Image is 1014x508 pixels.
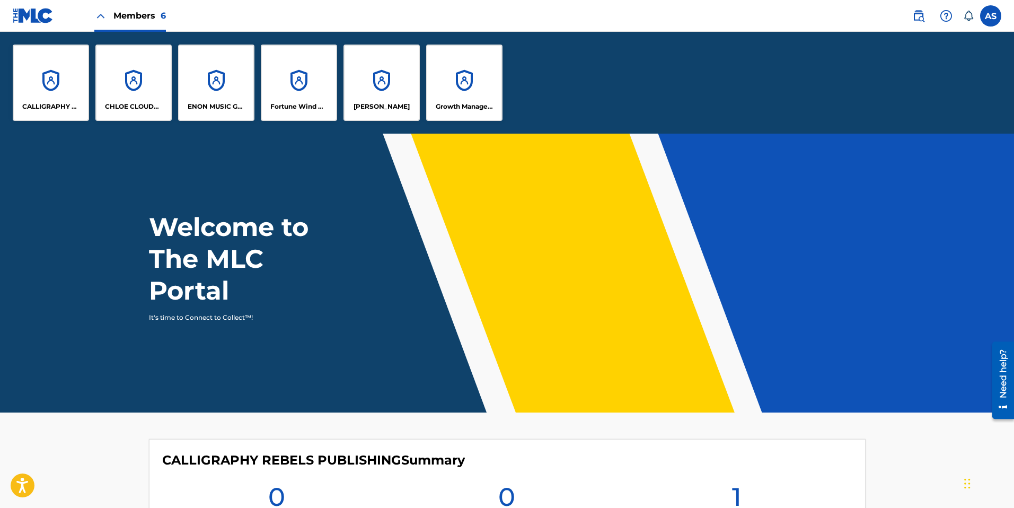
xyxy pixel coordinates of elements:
[149,211,347,306] h1: Welcome to The MLC Portal
[964,468,971,500] div: Drag
[95,45,172,121] a: AccountsCHLOE CLOUDS SONGS PUBLISHING
[963,11,974,21] div: Notifications
[936,5,957,27] div: Help
[940,10,953,22] img: help
[261,45,337,121] a: AccountsFortune Wind Music Publishing, LLC
[178,45,254,121] a: AccountsENON MUSIC GROUP
[984,338,1014,423] iframe: Resource Center
[161,11,166,21] span: 6
[113,10,166,22] span: Members
[22,102,80,111] p: CALLIGRAPHY REBELS PUBLISHING
[162,452,465,468] h4: CALLIGRAPHY REBELS PUBLISHING
[188,102,245,111] p: ENON MUSIC GROUP
[13,8,54,23] img: MLC Logo
[908,5,929,27] a: Public Search
[94,10,107,22] img: Close
[149,313,333,322] p: It's time to Connect to Collect™!
[13,45,89,121] a: AccountsCALLIGRAPHY REBELS PUBLISHING
[436,102,493,111] p: Growth Management Publishing
[426,45,502,121] a: AccountsGrowth Management Publishing
[105,102,163,111] p: CHLOE CLOUDS SONGS PUBLISHING
[912,10,925,22] img: search
[354,102,410,111] p: Garland E Waller
[270,102,328,111] p: Fortune Wind Music Publishing, LLC
[980,5,1001,27] div: User Menu
[343,45,420,121] a: Accounts[PERSON_NAME]
[961,457,1014,508] iframe: Chat Widget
